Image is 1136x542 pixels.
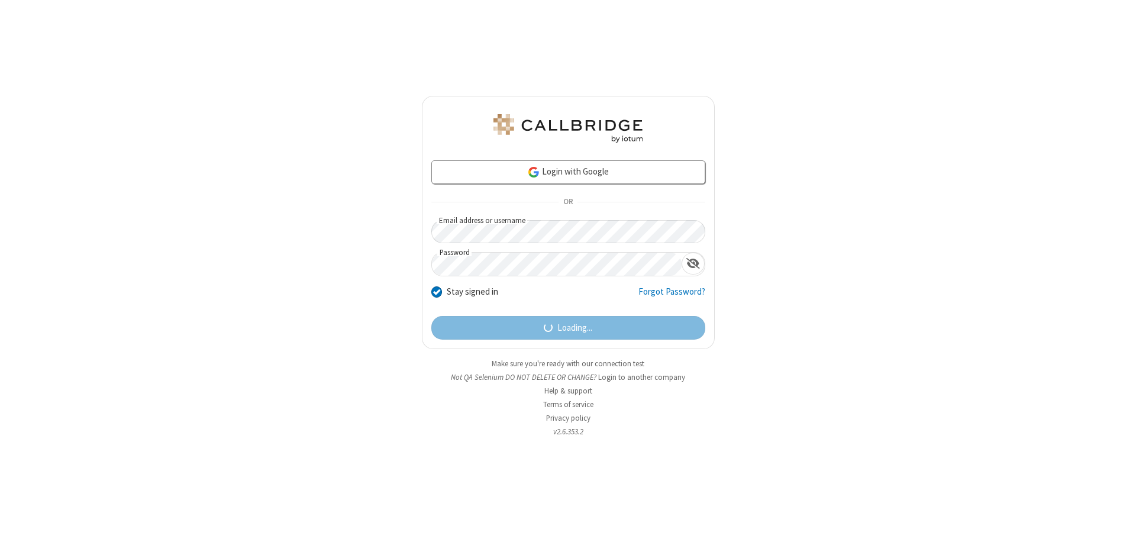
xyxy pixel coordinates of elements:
span: OR [559,194,577,211]
label: Stay signed in [447,285,498,299]
a: Help & support [544,386,592,396]
a: Make sure you're ready with our connection test [492,359,644,369]
a: Forgot Password? [638,285,705,308]
div: Show password [682,253,705,275]
li: v2.6.353.2 [422,426,715,437]
img: QA Selenium DO NOT DELETE OR CHANGE [491,114,645,143]
button: Login to another company [598,372,685,383]
li: Not QA Selenium DO NOT DELETE OR CHANGE? [422,372,715,383]
button: Loading... [431,316,705,340]
span: Loading... [557,321,592,335]
input: Password [432,253,682,276]
iframe: Chat [1106,511,1127,534]
a: Login with Google [431,160,705,184]
a: Privacy policy [546,413,590,423]
img: google-icon.png [527,166,540,179]
input: Email address or username [431,220,705,243]
a: Terms of service [543,399,593,409]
